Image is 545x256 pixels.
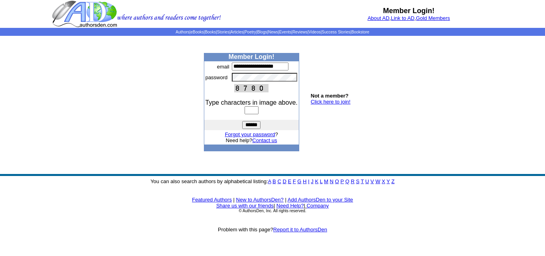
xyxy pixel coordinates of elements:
[252,137,277,143] a: Contact us
[229,53,274,60] b: Member Login!
[311,178,314,184] a: J
[257,30,267,34] a: Blogs
[303,178,306,184] a: H
[233,197,235,203] font: |
[234,84,269,92] img: This Is CAPTCHA Image
[218,227,327,233] font: Problem with this page?
[375,178,380,184] a: W
[268,30,278,34] a: News
[330,178,334,184] a: N
[335,178,339,184] a: O
[308,178,310,184] a: I
[285,197,286,203] font: |
[345,178,349,184] a: Q
[226,137,277,143] font: Need help?
[371,178,374,184] a: V
[268,178,271,184] a: A
[205,99,298,106] font: Type characters in image above.
[205,74,228,80] font: password
[274,203,275,209] font: |
[361,178,364,184] a: T
[276,203,304,209] a: Need Help?
[351,178,354,184] a: R
[272,178,276,184] a: B
[356,178,359,184] a: S
[308,30,320,34] a: Videos
[324,178,328,184] a: M
[391,15,415,21] a: Link to AD
[273,227,327,233] a: Report it to AuthorsDen
[387,178,390,184] a: Y
[225,131,278,137] font: ?
[416,15,450,21] a: Gold Members
[225,131,275,137] a: Forgot your password
[176,30,189,34] a: Authors
[315,178,318,184] a: K
[236,197,284,203] a: New to AuthorsDen?
[205,30,216,34] a: Books
[320,178,323,184] a: L
[292,30,308,34] a: Reviews
[382,178,385,184] a: X
[383,7,434,15] b: Member Login!
[365,178,369,184] a: U
[288,178,291,184] a: E
[367,15,389,21] a: About AD
[216,203,274,209] a: Share us with our friends
[351,30,369,34] a: Bookstore
[150,178,395,184] font: You can also search authors by alphabetical listing:
[288,197,353,203] a: Add AuthorsDen to your Site
[192,197,232,203] a: Featured Authors
[282,178,286,184] a: D
[304,203,329,209] font: |
[277,178,281,184] a: C
[190,30,203,34] a: eBooks
[391,178,395,184] a: Z
[176,30,369,34] span: | | | | | | | | | | | |
[306,203,329,209] a: Company
[293,178,296,184] a: F
[367,15,450,21] font: , ,
[239,209,306,213] font: © AuthorsDen, Inc. All rights reserved.
[279,30,292,34] a: Events
[311,93,349,99] b: Not a member?
[217,30,229,34] a: Stories
[297,178,301,184] a: G
[322,30,350,34] a: Success Stories
[340,178,344,184] a: P
[311,99,351,105] a: Click here to join!
[231,30,244,34] a: Articles
[217,64,229,70] font: email
[245,30,256,34] a: Poetry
